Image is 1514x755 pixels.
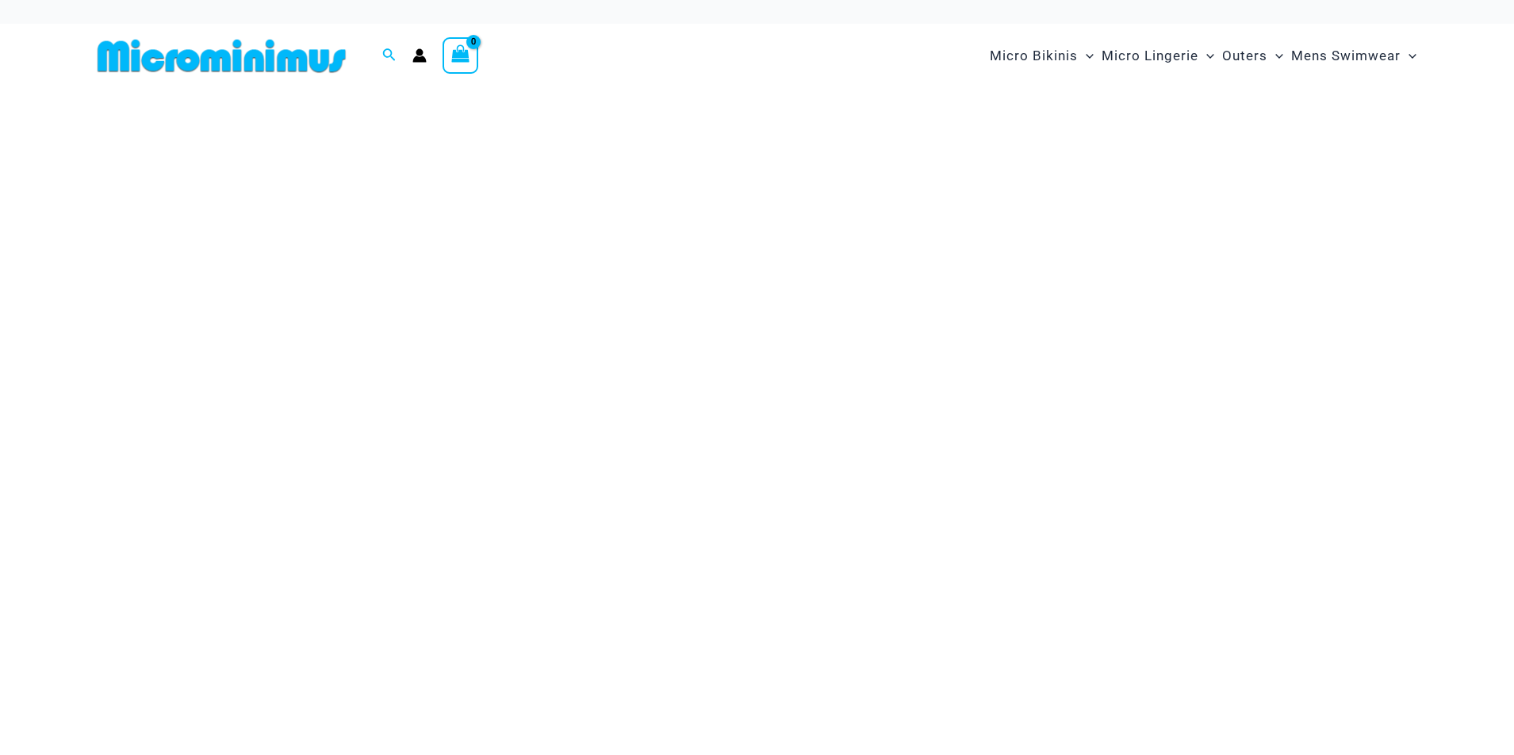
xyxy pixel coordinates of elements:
a: OutersMenu ToggleMenu Toggle [1218,32,1287,80]
span: Menu Toggle [1267,36,1283,76]
span: Menu Toggle [1401,36,1416,76]
a: Account icon link [412,48,427,63]
img: Waves Breaking Ocean Bikini Pack [88,105,1427,560]
span: Menu Toggle [1078,36,1094,76]
a: Micro LingerieMenu ToggleMenu Toggle [1098,32,1218,80]
a: Mens SwimwearMenu ToggleMenu Toggle [1287,32,1420,80]
span: Mens Swimwear [1291,36,1401,76]
a: View Shopping Cart, empty [443,37,479,74]
span: Menu Toggle [1198,36,1214,76]
span: Micro Lingerie [1102,36,1198,76]
a: Search icon link [382,46,397,66]
span: Micro Bikinis [990,36,1078,76]
span: Outers [1222,36,1267,76]
a: Micro BikinisMenu ToggleMenu Toggle [986,32,1098,80]
nav: Site Navigation [983,29,1424,82]
img: MM SHOP LOGO FLAT [91,38,352,74]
